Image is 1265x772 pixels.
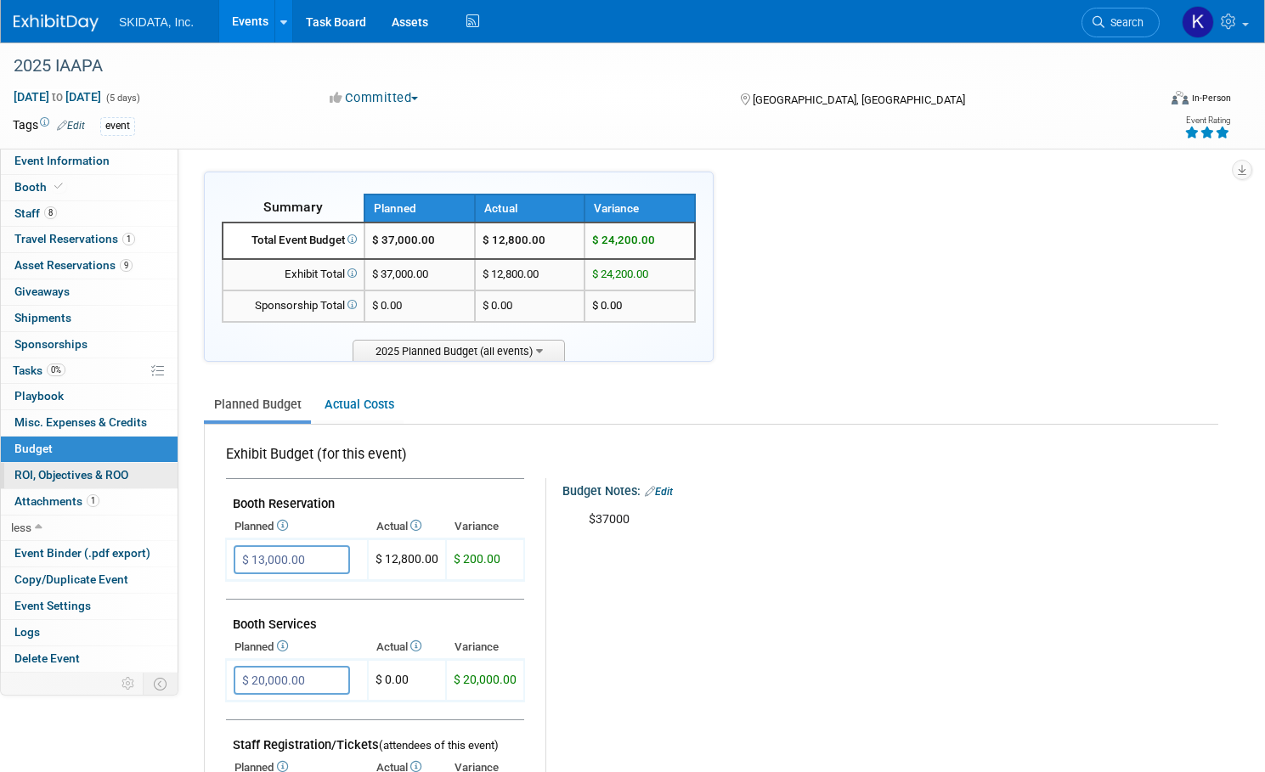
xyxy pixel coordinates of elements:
span: to [49,90,65,104]
td: $ 0.00 [475,290,585,322]
a: ROI, Objectives & ROO [1,463,178,488]
th: Variance [446,515,524,538]
a: Staff8 [1,201,178,227]
button: Committed [324,89,425,107]
th: Variance [446,635,524,659]
img: Format-Inperson.png [1172,91,1189,104]
span: 2025 Planned Budget (all events) [353,340,565,361]
th: Actual [368,635,446,659]
td: Tags [13,116,85,136]
a: Sponsorships [1,332,178,358]
a: Shipments [1,306,178,331]
a: Logs [1,620,178,645]
a: Event Settings [1,594,178,619]
span: Summary [263,199,323,215]
a: Tasks0% [1,358,178,384]
span: Misc. Expenses & Credits [14,415,147,429]
span: ROI, Objectives & ROO [14,468,128,482]
img: Kim Masoner [1182,6,1214,38]
span: Event Binder (.pdf export) [14,546,150,560]
span: Search [1104,16,1144,29]
a: Event Information [1,149,178,174]
a: Giveaways [1,279,178,305]
span: Event Settings [14,599,91,612]
th: Planned [364,194,475,223]
div: $37000 [577,503,1184,537]
span: Tasks [13,363,65,377]
div: event [100,117,135,135]
th: Variance [584,194,695,223]
div: Exhibit Budget (for this event) [226,445,517,473]
a: Attachments1 [1,489,178,515]
span: $ 0.00 [372,299,402,312]
a: Delete Event [1,646,178,672]
td: Booth Reservation [226,479,524,516]
span: Booth [14,180,66,194]
a: Playbook [1,384,178,409]
a: Asset Reservations9 [1,253,178,279]
span: $ 0.00 [592,299,622,312]
td: $ 0.00 [368,660,446,702]
td: Toggle Event Tabs [144,673,178,695]
span: 8 [44,206,57,219]
a: Budget [1,437,178,462]
span: 1 [87,494,99,507]
td: $ 12,800.00 [475,223,585,259]
span: Travel Reservations [14,232,135,245]
td: Staff Registration/Tickets [226,720,524,757]
span: 0% [47,363,65,376]
a: Edit [645,486,673,498]
td: $ 12,800.00 [475,259,585,290]
span: SKIDATA, Inc. [119,15,194,29]
span: $ 200.00 [454,552,500,566]
span: $ 24,200.00 [592,234,655,246]
a: Edit [57,120,85,132]
a: less [1,516,178,541]
span: Copy/Duplicate Event [14,572,128,586]
span: 9 [120,259,133,272]
span: Staff [14,206,57,220]
span: $ 20,000.00 [454,673,517,686]
div: Event Format [1049,88,1231,114]
span: Playbook [14,389,64,403]
span: $ 37,000.00 [372,268,428,280]
th: Planned [226,515,368,538]
th: Planned [226,635,368,659]
i: Booth reservation complete [54,182,63,191]
span: Logs [14,625,40,639]
span: Shipments [14,311,71,324]
a: Actual Costs [314,389,404,420]
th: Actual [475,194,585,223]
span: less [11,521,31,534]
td: Personalize Event Tab Strip [114,673,144,695]
div: In-Person [1191,92,1231,104]
a: Planned Budget [204,389,311,420]
div: Total Event Budget [230,233,357,249]
td: Booth Services [226,600,524,636]
a: Misc. Expenses & Credits [1,410,178,436]
span: $ 37,000.00 [372,234,435,246]
span: $ 24,200.00 [592,268,648,280]
div: Exhibit Total [230,267,357,283]
span: (5 days) [104,93,140,104]
span: Giveaways [14,285,70,298]
div: Sponsorship Total [230,298,357,314]
img: ExhibitDay [14,14,99,31]
div: 2025 IAAPA [8,51,1127,82]
a: Copy/Duplicate Event [1,567,178,593]
span: Delete Event [14,651,80,665]
span: Sponsorships [14,337,88,351]
span: Attachments [14,494,99,508]
span: [DATE] [DATE] [13,89,102,104]
span: Budget [14,442,53,455]
div: Event Rating [1184,116,1230,125]
span: Asset Reservations [14,258,133,272]
th: Actual [368,515,446,538]
span: $ 12,800.00 [376,552,438,566]
span: 1 [122,233,135,245]
span: Event Information [14,154,110,167]
a: Travel Reservations1 [1,227,178,252]
div: Budget Notes: [562,478,1216,500]
span: (attendees of this event) [379,739,499,752]
span: [GEOGRAPHIC_DATA], [GEOGRAPHIC_DATA] [753,93,965,106]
